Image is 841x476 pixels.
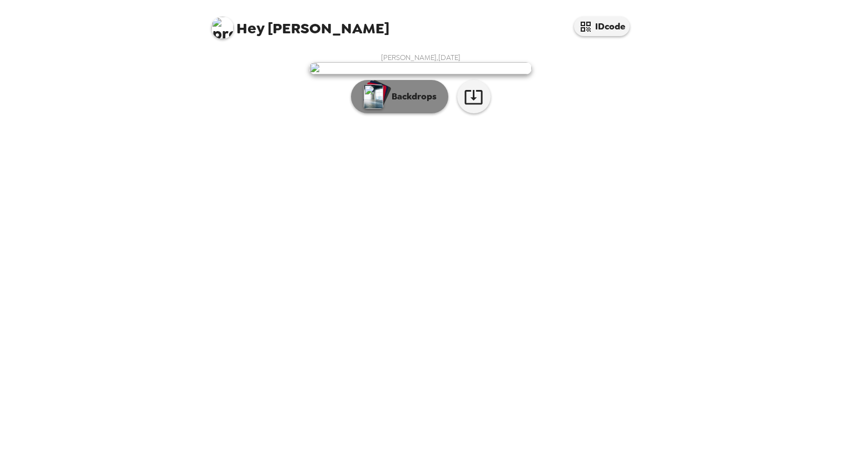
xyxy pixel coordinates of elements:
[309,62,532,74] img: user
[574,17,630,36] button: IDcode
[211,17,234,39] img: profile pic
[386,90,437,103] p: Backdrops
[381,53,461,62] span: [PERSON_NAME] , [DATE]
[236,18,264,38] span: Hey
[351,80,448,113] button: Backdrops
[211,11,389,36] span: [PERSON_NAME]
